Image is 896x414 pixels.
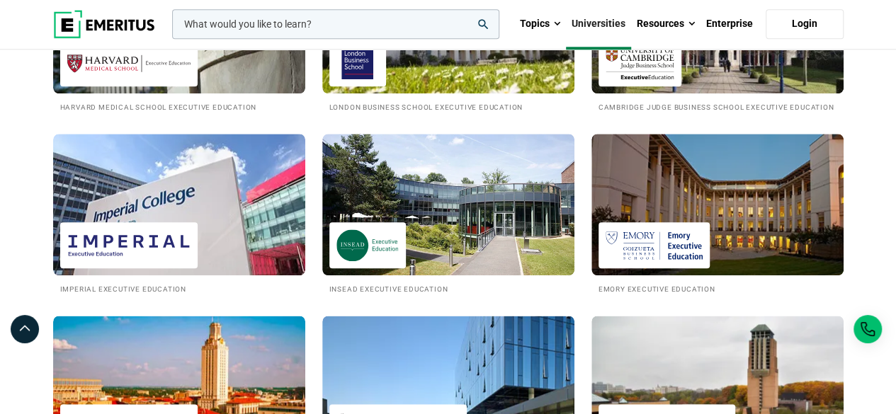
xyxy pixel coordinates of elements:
[322,134,574,275] img: Universities We Work With
[53,134,305,275] img: Universities We Work With
[599,282,837,294] h2: Emory Executive Education
[336,229,399,261] img: INSEAD Executive Education
[329,282,567,294] h2: INSEAD Executive Education
[67,229,191,261] img: Imperial Executive Education
[329,100,567,113] h2: London Business School Executive Education
[172,9,499,39] input: woocommerce-product-search-field-0
[67,47,191,79] img: Harvard Medical School Executive Education
[606,229,703,261] img: Emory Executive Education
[591,134,844,294] a: Universities We Work With Emory Executive Education Emory Executive Education
[766,9,844,39] a: Login
[336,47,379,79] img: London Business School Executive Education
[53,134,305,294] a: Universities We Work With Imperial Executive Education Imperial Executive Education
[60,100,298,113] h2: Harvard Medical School Executive Education
[60,282,298,294] h2: Imperial Executive Education
[591,134,844,275] img: Universities We Work With
[599,100,837,113] h2: Cambridge Judge Business School Executive Education
[606,47,674,79] img: Cambridge Judge Business School Executive Education
[322,134,574,294] a: Universities We Work With INSEAD Executive Education INSEAD Executive Education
